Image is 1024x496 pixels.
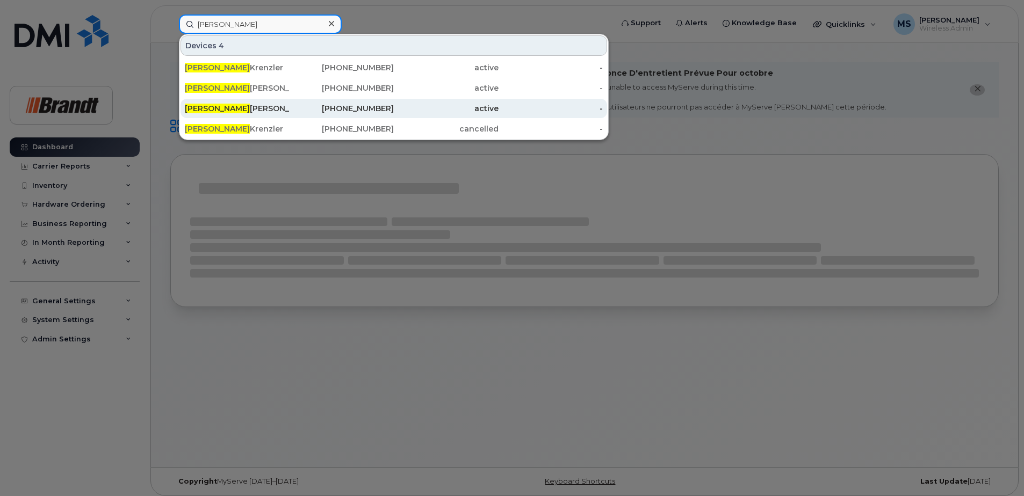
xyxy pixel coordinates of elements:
[185,63,250,72] span: [PERSON_NAME]
[185,62,290,73] div: Krenzler
[185,103,290,114] div: [PERSON_NAME]
[394,103,499,114] div: active
[394,83,499,93] div: active
[181,99,607,118] a: [PERSON_NAME][PERSON_NAME][PHONE_NUMBER]active-
[185,83,250,93] span: [PERSON_NAME]
[181,35,607,56] div: Devices
[290,83,394,93] div: [PHONE_NUMBER]
[185,83,290,93] div: [PERSON_NAME]
[290,123,394,134] div: [PHONE_NUMBER]
[394,123,499,134] div: cancelled
[181,78,607,98] a: [PERSON_NAME][PERSON_NAME][PHONE_NUMBER]active-
[185,104,250,113] span: [PERSON_NAME]
[394,62,499,73] div: active
[499,83,603,93] div: -
[290,62,394,73] div: [PHONE_NUMBER]
[499,123,603,134] div: -
[185,123,290,134] div: Krenzler
[290,103,394,114] div: [PHONE_NUMBER]
[181,58,607,77] a: [PERSON_NAME]Krenzler[PHONE_NUMBER]active-
[185,124,250,134] span: [PERSON_NAME]
[219,40,224,51] span: 4
[499,62,603,73] div: -
[499,103,603,114] div: -
[181,119,607,138] a: [PERSON_NAME]Krenzler[PHONE_NUMBER]cancelled-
